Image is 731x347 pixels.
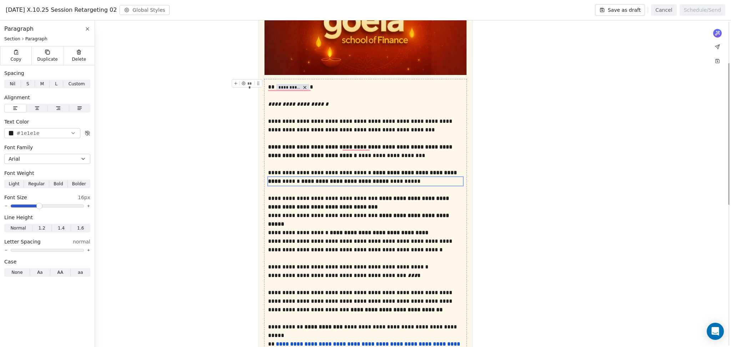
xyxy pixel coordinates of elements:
[26,81,29,87] span: S
[11,269,22,276] span: None
[4,194,27,201] span: Font Size
[10,56,21,62] span: Copy
[4,25,34,33] span: Paragraph
[4,170,34,177] span: Font Weight
[37,269,43,276] span: Aa
[9,181,19,187] span: Light
[69,81,85,87] span: Custom
[120,5,170,15] button: Global Styles
[28,181,45,187] span: Regular
[4,238,41,245] span: Letter Spacing
[58,225,65,231] span: 1.4
[37,56,57,62] span: Duplicate
[4,94,30,101] span: Alignment
[4,36,20,42] span: Section
[9,155,20,162] span: Arial
[77,225,84,231] span: 1.6
[4,118,29,125] span: Text Color
[6,6,117,14] span: [DATE] X.10.25 Session Retargeting 02
[25,36,47,42] span: Paragraph
[54,181,63,187] span: Bold
[72,181,86,187] span: Bolder
[73,238,90,245] span: normal
[57,269,63,276] span: AA
[78,269,83,276] span: aa
[707,323,724,340] div: Open Intercom Messenger
[4,128,80,138] button: #1e1e1e
[40,81,44,87] span: M
[55,81,57,87] span: L
[4,214,33,221] span: Line Height
[651,4,676,16] button: Cancel
[72,56,86,62] span: Delete
[16,130,39,137] span: #1e1e1e
[4,70,24,77] span: Spacing
[39,225,45,231] span: 1.2
[78,194,90,201] span: 16px
[595,4,645,16] button: Save as draft
[4,258,16,265] span: Case
[680,4,725,16] button: Schedule/Send
[10,81,15,87] span: Nil
[4,144,33,151] span: Font Family
[10,225,26,231] span: Normal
